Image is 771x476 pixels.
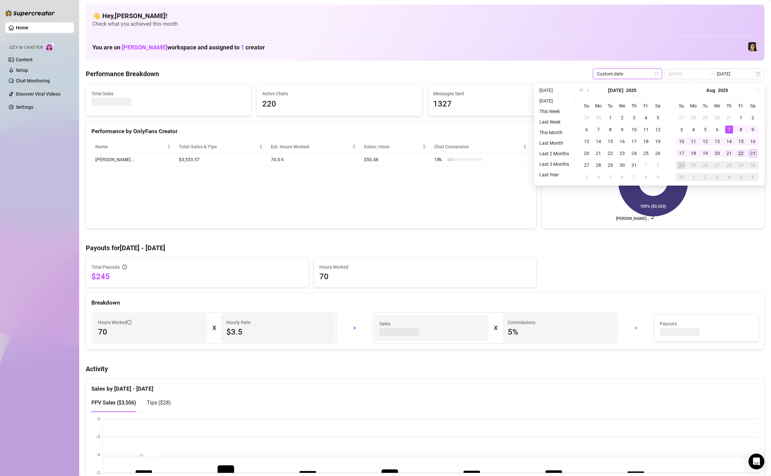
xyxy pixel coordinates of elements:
[723,159,735,171] td: 2025-08-28
[725,114,733,122] div: 31
[16,25,28,30] a: Home
[711,100,723,112] th: We
[713,137,721,145] div: 13
[226,327,330,337] span: $3.5
[723,171,735,183] td: 2025-09-04
[654,137,662,145] div: 19
[713,126,721,134] div: 6
[688,124,699,135] td: 2025-08-04
[91,271,303,282] span: $245
[581,100,593,112] th: Su
[616,147,628,159] td: 2025-07-23
[581,159,593,171] td: 2025-07-27
[749,173,757,181] div: 6
[709,71,714,76] span: to
[434,156,445,163] span: 18 %
[583,126,591,134] div: 6
[434,98,588,110] span: 1327
[341,323,369,333] div: +
[537,139,572,147] li: Last Month
[723,112,735,124] td: 2025-07-31
[690,161,697,169] div: 25
[241,44,244,51] span: 1
[98,319,132,326] span: Hours Worked
[319,263,531,271] span: Hours Worked
[735,124,747,135] td: 2025-08-08
[642,137,650,145] div: 18
[701,161,709,169] div: 26
[749,454,764,469] div: Open Intercom Messenger
[92,20,758,28] span: Check what you achieved this month
[699,147,711,159] td: 2025-08-19
[594,137,602,145] div: 14
[676,159,688,171] td: 2025-08-24
[706,84,715,97] button: Choose a month
[642,126,650,134] div: 11
[537,118,572,126] li: Last Week
[713,149,721,157] div: 20
[537,171,572,179] li: Last Year
[654,114,662,122] div: 5
[581,124,593,135] td: 2025-07-06
[95,143,166,150] span: Name
[652,100,664,112] th: Sa
[747,159,759,171] td: 2025-08-30
[690,137,697,145] div: 11
[699,135,711,147] td: 2025-08-12
[604,100,616,112] th: Tu
[630,114,638,122] div: 3
[360,153,430,166] td: $50.48
[628,124,640,135] td: 2025-07-10
[593,147,604,159] td: 2025-07-21
[618,126,626,134] div: 9
[537,107,572,115] li: This Week
[713,161,721,169] div: 27
[175,153,267,166] td: $3,533.57
[652,135,664,147] td: 2025-07-19
[91,298,759,307] div: Breakdown
[604,171,616,183] td: 2025-08-05
[593,100,604,112] th: Mo
[581,171,593,183] td: 2025-08-03
[725,149,733,157] div: 21
[711,159,723,171] td: 2025-08-27
[604,124,616,135] td: 2025-07-08
[175,140,267,153] th: Total Sales & Tips
[723,100,735,112] th: Th
[626,84,636,97] button: Choose a year
[618,137,626,145] div: 16
[701,149,709,157] div: 19
[699,171,711,183] td: 2025-09-02
[654,126,662,134] div: 12
[537,160,572,168] li: Last 3 Months
[585,84,592,97] button: Previous month (PageUp)
[581,112,593,124] td: 2025-06-29
[434,90,588,97] span: Messages Sent
[597,69,658,79] span: Custom date
[690,173,697,181] div: 1
[688,147,699,159] td: 2025-08-18
[379,320,483,327] span: Sales
[747,135,759,147] td: 2025-08-16
[630,173,638,181] div: 7
[640,135,652,147] td: 2025-07-18
[122,265,127,269] span: info-circle
[640,147,652,159] td: 2025-07-25
[593,124,604,135] td: 2025-07-07
[640,159,652,171] td: 2025-08-01
[737,114,745,122] div: 1
[616,112,628,124] td: 2025-07-02
[660,320,753,327] span: Payouts
[699,112,711,124] td: 2025-07-29
[616,216,649,221] text: [PERSON_NAME]…
[652,147,664,159] td: 2025-07-26
[701,137,709,145] div: 12
[640,100,652,112] th: Fr
[652,124,664,135] td: 2025-07-12
[737,126,745,134] div: 8
[91,379,759,393] div: Sales by [DATE] - [DATE]
[699,100,711,112] th: Tu
[262,98,417,110] span: 220
[91,263,120,271] span: Total Payouts
[642,149,650,157] div: 25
